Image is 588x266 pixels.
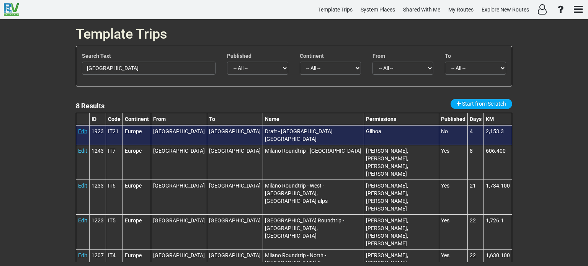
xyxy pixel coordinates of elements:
span: Template Trips [76,26,167,42]
td: [GEOGRAPHIC_DATA] [207,180,263,214]
td: 1,726.1 [483,214,512,249]
lable: 8 Results [76,102,105,110]
th: To [207,113,263,125]
td: [GEOGRAPHIC_DATA] [151,214,207,249]
button: Start from Scratch [451,99,512,109]
a: My Routes [445,2,477,17]
th: Published [439,113,467,125]
span: Yes [441,148,449,154]
th: Days [467,113,483,125]
th: Name [263,113,364,125]
td: IT5 [106,214,123,249]
a: System Places [357,2,399,17]
span: My Routes [448,7,474,13]
td: [GEOGRAPHIC_DATA] [207,125,263,145]
span: Yes [441,183,449,189]
label: Search Text [82,52,111,60]
td: Europe [123,145,151,180]
th: ID [90,113,106,125]
a: Edit [78,183,87,189]
td: 1223 [90,214,106,249]
td: Draft - [GEOGRAPHIC_DATA] [GEOGRAPHIC_DATA] [263,125,364,145]
img: RvPlanetLogo.png [4,3,19,16]
td: [GEOGRAPHIC_DATA] [207,214,263,249]
td: IT21 [106,125,123,145]
th: From [151,113,207,125]
td: Europe [123,180,151,214]
span: Start from Scratch [462,101,506,107]
td: [PERSON_NAME], [PERSON_NAME], [PERSON_NAME], [PERSON_NAME] [364,180,439,214]
label: Continent [300,52,324,60]
label: To [445,52,451,60]
td: 1,734.100 [483,180,512,214]
th: Continent [123,113,151,125]
span: Shared With Me [403,7,440,13]
a: Edit [78,252,87,258]
td: 2,153.3 [483,125,512,145]
td: IT7 [106,145,123,180]
td: 21 [467,180,483,214]
a: Template Trips [315,2,356,17]
td: 1243 [90,145,106,180]
td: 22 [467,214,483,249]
td: [GEOGRAPHIC_DATA] [151,145,207,180]
td: [GEOGRAPHIC_DATA] [151,125,207,145]
td: [GEOGRAPHIC_DATA] [151,180,207,214]
td: 8 [467,145,483,180]
td: 1233 [90,180,106,214]
span: System Places [361,7,395,13]
label: From [372,52,385,60]
td: Gilboa [364,125,439,145]
th: Code [106,113,123,125]
td: [PERSON_NAME], [PERSON_NAME], [PERSON_NAME], [PERSON_NAME] [364,145,439,180]
span: Template Trips [318,7,353,13]
a: Edit [78,148,87,154]
label: Published [227,52,252,60]
th: KM [483,113,512,125]
td: 606.400 [483,145,512,180]
td: Europe [123,125,151,145]
td: 4 [467,125,483,145]
span: No [441,128,448,134]
td: Milano Roundtrip - [GEOGRAPHIC_DATA] [263,145,364,180]
td: [PERSON_NAME], [PERSON_NAME], [PERSON_NAME], [PERSON_NAME] [364,214,439,249]
a: Edit [78,217,87,224]
td: IT6 [106,180,123,214]
th: Permissions [364,113,439,125]
td: Milano Roundtrip - West - [GEOGRAPHIC_DATA], [GEOGRAPHIC_DATA] alps [263,180,364,214]
td: Europe [123,214,151,249]
a: Shared With Me [400,2,444,17]
span: Yes [441,252,449,258]
td: 1923 [90,125,106,145]
td: [GEOGRAPHIC_DATA] Roundtrip - [GEOGRAPHIC_DATA], [GEOGRAPHIC_DATA] [263,214,364,249]
a: Edit [78,128,87,134]
td: [GEOGRAPHIC_DATA] [207,145,263,180]
span: Explore New Routes [482,7,529,13]
span: Yes [441,217,449,224]
a: Explore New Routes [478,2,532,17]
